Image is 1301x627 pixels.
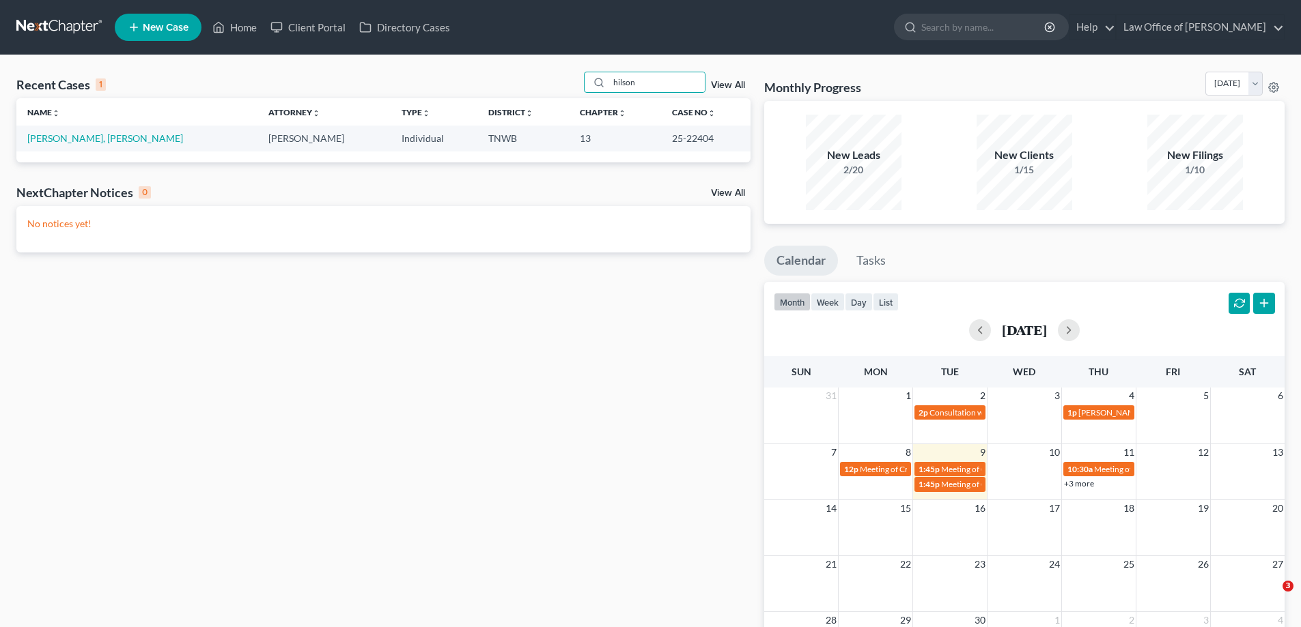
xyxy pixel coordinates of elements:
[764,79,861,96] h3: Monthly Progress
[1197,556,1210,572] span: 26
[1067,464,1093,474] span: 10:30a
[711,188,745,198] a: View All
[792,366,811,377] span: Sun
[1147,147,1243,163] div: New Filings
[139,186,151,199] div: 0
[1078,407,1159,418] span: [PERSON_NAME] ch 7
[1122,556,1136,572] span: 25
[1166,366,1180,377] span: Fri
[1271,556,1285,572] span: 27
[580,107,626,117] a: Chapterunfold_more
[264,15,352,40] a: Client Portal
[1064,478,1094,489] a: +3 more
[824,388,838,404] span: 31
[1147,163,1243,177] div: 1/10
[1048,444,1061,461] span: 10
[1122,500,1136,516] span: 18
[873,293,899,311] button: list
[860,464,934,474] span: Meeting of Creditors
[904,444,912,461] span: 8
[979,388,987,404] span: 2
[921,14,1046,40] input: Search by name...
[422,109,430,117] i: unfold_more
[312,109,320,117] i: unfold_more
[402,107,430,117] a: Typeunfold_more
[919,407,928,418] span: 2p
[661,126,750,151] td: 25-22404
[824,500,838,516] span: 14
[973,556,987,572] span: 23
[257,126,390,151] td: [PERSON_NAME]
[1271,444,1285,461] span: 13
[919,479,940,489] span: 1:45p
[899,556,912,572] span: 22
[488,107,533,117] a: Districtunfold_more
[899,500,912,516] span: 15
[1053,388,1061,404] span: 3
[618,109,626,117] i: unfold_more
[96,78,106,91] div: 1
[352,15,457,40] a: Directory Cases
[1276,388,1285,404] span: 6
[1089,366,1108,377] span: Thu
[941,366,959,377] span: Tue
[1128,388,1136,404] span: 4
[1283,581,1293,592] span: 3
[1122,444,1136,461] span: 11
[977,163,1072,177] div: 1/15
[830,444,838,461] span: 7
[27,132,183,144] a: [PERSON_NAME], [PERSON_NAME]
[844,464,858,474] span: 12p
[268,107,320,117] a: Attorneyunfold_more
[774,293,811,311] button: month
[1067,407,1077,418] span: 1p
[1255,581,1287,613] iframe: Intercom live chat
[1197,500,1210,516] span: 19
[929,407,1195,418] span: Consultation with [PERSON_NAME] regarding Long Term Disability Appeal
[845,293,873,311] button: day
[1094,464,1168,474] span: Meeting of Creditors
[569,126,662,151] td: 13
[941,464,1015,474] span: Meeting of Creditors
[811,293,845,311] button: week
[806,147,901,163] div: New Leads
[1048,556,1061,572] span: 24
[525,109,533,117] i: unfold_more
[16,76,106,93] div: Recent Cases
[1048,500,1061,516] span: 17
[1271,500,1285,516] span: 20
[609,72,705,92] input: Search by name...
[143,23,188,33] span: New Case
[919,464,940,474] span: 1:45p
[864,366,888,377] span: Mon
[1013,366,1035,377] span: Wed
[1202,388,1210,404] span: 5
[824,556,838,572] span: 21
[391,126,478,151] td: Individual
[1002,323,1047,337] h2: [DATE]
[973,500,987,516] span: 16
[1239,366,1256,377] span: Sat
[979,444,987,461] span: 9
[206,15,264,40] a: Home
[1117,15,1284,40] a: Law Office of [PERSON_NAME]
[977,147,1072,163] div: New Clients
[764,246,838,276] a: Calendar
[27,217,740,231] p: No notices yet!
[711,81,745,90] a: View All
[941,479,1015,489] span: Meeting of Creditors
[16,184,151,201] div: NextChapter Notices
[1197,444,1210,461] span: 12
[52,109,60,117] i: unfold_more
[27,107,60,117] a: Nameunfold_more
[904,388,912,404] span: 1
[844,246,898,276] a: Tasks
[1069,15,1115,40] a: Help
[806,163,901,177] div: 2/20
[672,107,716,117] a: Case Nounfold_more
[477,126,568,151] td: TNWB
[708,109,716,117] i: unfold_more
